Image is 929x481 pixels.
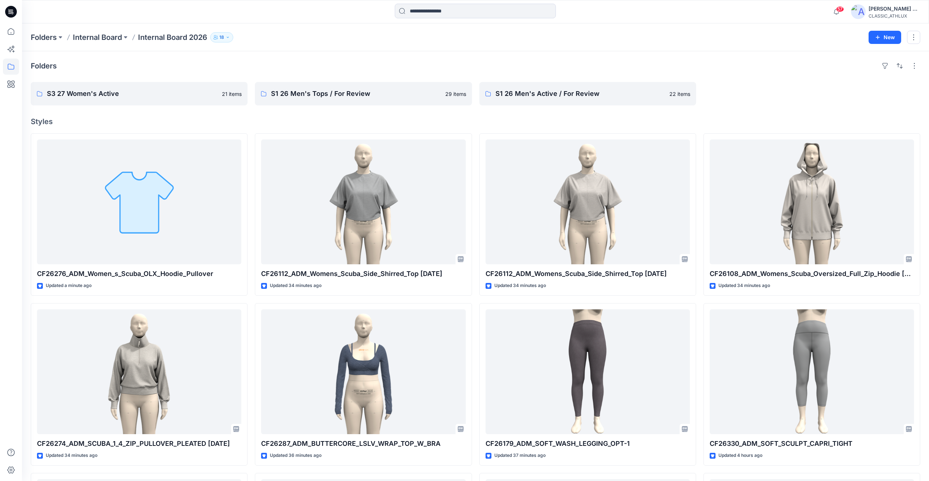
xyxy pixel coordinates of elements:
p: Updated 4 hours ago [718,452,762,459]
p: Updated 34 minutes ago [270,282,322,290]
p: Updated 36 minutes ago [270,452,322,459]
a: CF26287_ADM_BUTTERCORE_LSLV_WRAP_TOP_W_BRA [261,309,465,434]
p: S1 26 Men's Tops / For Review [271,89,441,99]
p: 22 items [669,90,690,98]
div: [PERSON_NAME] Cfai [869,4,920,13]
p: S3 27 Women's Active [47,89,218,99]
p: CF26276_ADM_Women_s_Scuba_OLX_Hoodie_Pullover [37,269,241,279]
p: 21 items [222,90,242,98]
a: CF26276_ADM_Women_s_Scuba_OLX_Hoodie_Pullover [37,139,241,264]
p: Updated 34 minutes ago [494,282,546,290]
p: CF26179_ADM_SOFT_WASH_LEGGING_OPT-1 [486,439,690,449]
p: 29 items [445,90,466,98]
p: CF26287_ADM_BUTTERCORE_LSLV_WRAP_TOP_W_BRA [261,439,465,449]
p: Updated 34 minutes ago [718,282,770,290]
p: S1 26 Men's Active / For Review [495,89,665,99]
button: 18 [210,32,233,42]
img: avatar [851,4,866,19]
p: Updated 34 minutes ago [46,452,97,459]
a: Folders [31,32,57,42]
a: CF26330_ADM_SOFT_SCULPT_CAPRI_TIGHT [710,309,914,434]
a: S3 27 Women's Active21 items [31,82,248,105]
p: CF26274_ADM_SCUBA_1_4_ZIP_PULLOVER_PLEATED [DATE] [37,439,241,449]
p: CF26108_ADM_Womens_Scuba_Oversized_Full_Zip_Hoodie [DATE] [710,269,914,279]
h4: Folders [31,61,57,70]
div: CLASSIC_ATHLUX [869,13,920,19]
p: 18 [219,33,224,41]
p: Updated a minute ago [46,282,92,290]
a: CF26274_ADM_SCUBA_1_4_ZIP_PULLOVER_PLEATED 12OCT25 [37,309,241,434]
a: CF26179_ADM_SOFT_WASH_LEGGING_OPT-1 [486,309,690,434]
a: CF26112_ADM_Womens_Scuba_Side_Shirred_Top 14OCT25 [261,139,465,264]
a: Internal Board [73,32,122,42]
p: CF26330_ADM_SOFT_SCULPT_CAPRI_TIGHT [710,439,914,449]
h4: Styles [31,117,920,126]
a: S1 26 Men's Active / For Review22 items [479,82,696,105]
p: CF26112_ADM_Womens_Scuba_Side_Shirred_Top [DATE] [486,269,690,279]
button: New [869,31,901,44]
span: 57 [836,6,844,12]
a: S1 26 Men's Tops / For Review29 items [255,82,472,105]
p: Internal Board 2026 [138,32,207,42]
p: Updated 37 minutes ago [494,452,546,459]
a: CF26108_ADM_Womens_Scuba_Oversized_Full_Zip_Hoodie 14OCT25 [710,139,914,264]
a: CF26112_ADM_Womens_Scuba_Side_Shirred_Top 14OCT25 [486,139,690,264]
p: CF26112_ADM_Womens_Scuba_Side_Shirred_Top [DATE] [261,269,465,279]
